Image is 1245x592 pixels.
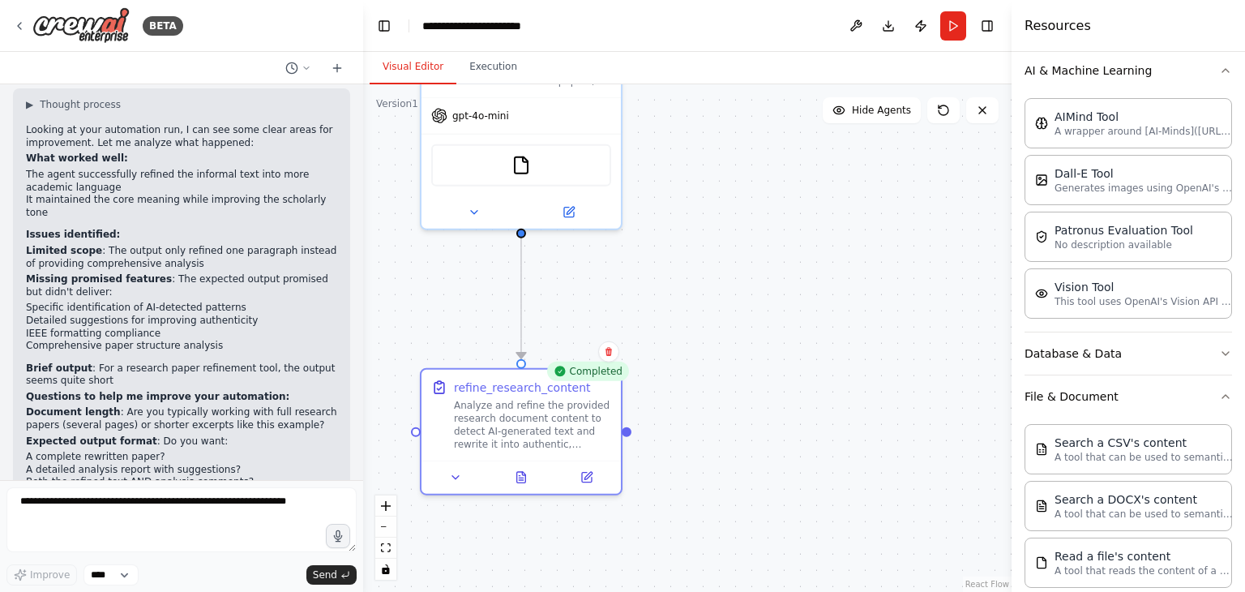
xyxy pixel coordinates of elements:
[454,380,591,396] div: refine_research_content
[373,15,396,37] button: Hide left sidebar
[375,559,396,580] button: toggle interactivity
[26,406,121,418] strong: Document length
[26,302,337,315] li: Specific identification of AI-detected patterns
[1055,182,1233,195] p: Generates images using OpenAI's Dall-E model.
[1025,16,1091,36] h4: Resources
[376,97,418,110] div: Version 1
[1035,287,1048,300] img: VisionTool
[26,406,337,431] p: : Are you typically working with full research papers (several pages) or shorter excerpts like th...
[143,16,183,36] div: BETA
[26,98,121,111] button: ▶Thought process
[1055,295,1233,308] p: This tool uses OpenAI's Vision API to describe the contents of an image.
[26,340,337,353] li: Comprehensive paper structure analysis
[1055,508,1233,521] p: A tool that can be used to semantic search a query from a DOCX's content.
[40,98,121,111] span: Thought process
[1035,556,1048,569] img: FileReadTool
[1055,238,1193,251] p: No description available
[1055,564,1233,577] p: A tool that reads the content of a file. To use this tool, provide a 'file_path' parameter with t...
[375,495,396,580] div: React Flow controls
[370,50,456,84] button: Visual Editor
[558,468,614,487] button: Open in side panel
[26,362,92,374] strong: Brief output
[26,152,128,164] strong: What worked well:
[326,524,350,548] button: Click to speak your automation idea
[306,565,357,585] button: Send
[965,580,1009,589] a: React Flow attribution
[1035,174,1048,187] img: DallETool
[26,245,337,270] p: : The output only refined one paragraph instead of providing comprehensive analysis
[26,229,120,240] strong: Issues identified:
[1035,443,1048,456] img: CSVSearchTool
[30,568,70,581] span: Improve
[1055,451,1233,464] p: A tool that can be used to semantic search a query from a CSV's content.
[279,58,318,78] button: Switch to previous chat
[26,273,337,298] p: : The expected output promised but didn't deliver:
[375,538,396,559] button: fit view
[454,75,611,88] div: Ensure that research papers, articles, and conference submissions are free from detectable AI con...
[26,273,172,285] strong: Missing promised features
[511,156,531,175] img: FileReadTool
[456,50,530,84] button: Execution
[375,495,396,517] button: zoom in
[26,391,289,402] strong: Questions to help me improve your automation:
[454,399,611,451] div: Analyze and refine the provided research document content to detect AI-generated text and rewrite...
[1055,165,1233,182] div: Dall-E Tool
[1035,500,1048,513] img: DOCXSearchTool
[1055,548,1233,564] div: Read a file's content
[1025,332,1232,375] button: Database & Data
[32,7,130,44] img: Logo
[26,362,337,388] p: : For a research paper refinement tool, the output seems quite short
[1025,375,1232,418] button: File & Document
[1025,92,1232,332] div: AI & Machine Learning
[420,368,622,495] div: Completedrefine_research_contentAnalyze and refine the provided research document content to dete...
[26,124,337,149] p: Looking at your automation run, I can see some clear areas for improvement. Let me analyze what h...
[6,564,77,586] button: Improve
[1055,125,1233,138] p: A wrapper around [AI-Minds]([URL][DOMAIN_NAME]). Useful for when you need answers to questions fr...
[1055,222,1193,238] div: Patronus Evaluation Tool
[1035,117,1048,130] img: AIMindTool
[1055,491,1233,508] div: Search a DOCX's content
[513,237,529,358] g: Edge from a127e536-a8e6-454c-9a48-26b906dcf400 to 73bd311c-89dc-45bc-b922-753e4eb3ba7f
[523,203,614,222] button: Open in side panel
[26,435,157,447] strong: Expected output format
[26,98,33,111] span: ▶
[852,104,911,117] span: Hide Agents
[26,315,337,328] li: Detailed suggestions for improving authenticity
[1055,109,1233,125] div: AIMind Tool
[547,362,629,381] div: Completed
[1025,49,1232,92] button: AI & Machine Learning
[26,464,337,477] li: A detailed analysis report with suggestions?
[598,341,619,362] button: Delete node
[823,97,921,123] button: Hide Agents
[26,476,337,489] li: Both the refined text AND analysis comments?
[1055,435,1233,451] div: Search a CSV's content
[452,109,509,122] span: gpt-4o-mini
[26,245,102,256] strong: Limited scope
[26,435,337,448] p: : Do you want:
[313,568,337,581] span: Send
[420,44,622,230] div: Ensure that research papers, articles, and conference submissions are free from detectable AI con...
[26,328,337,341] li: IEEE formatting compliance
[26,169,337,194] li: The agent successfully refined the informal text into more academic language
[1035,230,1048,243] img: PatronusEvalTool
[26,451,337,464] li: A complete rewritten paper?
[1055,279,1233,295] div: Vision Tool
[422,18,556,34] nav: breadcrumb
[487,468,556,487] button: View output
[26,194,337,219] li: It maintained the core meaning while improving the scholarly tone
[375,517,396,538] button: zoom out
[324,58,350,78] button: Start a new chat
[976,15,999,37] button: Hide right sidebar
